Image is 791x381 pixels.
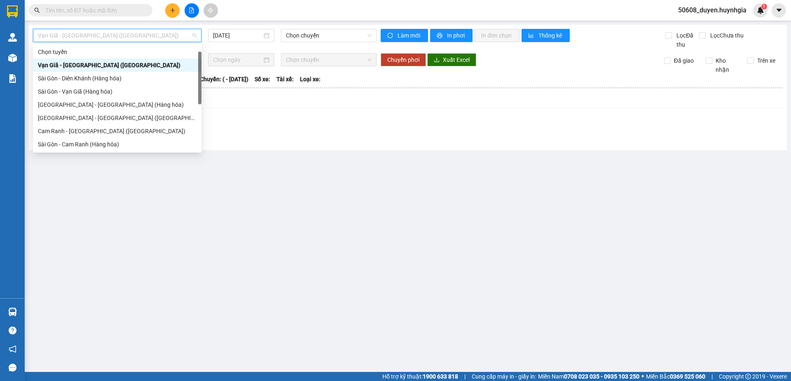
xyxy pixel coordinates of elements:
div: Chọn tuyến [33,45,201,59]
div: Sài Gòn - Vạn Giã (Hàng hóa) [33,85,201,98]
span: Vạn Giã - Sài Gòn (Hàng hóa) [38,29,197,42]
span: notification [9,345,16,353]
span: Lọc Đã thu [673,31,699,49]
span: Chọn chuyến [286,29,372,42]
span: Thống kê [538,31,563,40]
span: | [711,372,713,381]
img: warehouse-icon [8,54,17,62]
button: plus [165,3,180,18]
div: Ninh Hòa - Sài Gòn (Hàng hóa) [33,98,201,111]
span: sync [387,33,394,39]
strong: 0369 525 060 [670,373,705,380]
input: Tìm tên, số ĐT hoặc mã đơn [45,6,143,15]
div: Vạn Giã - [GEOGRAPHIC_DATA] ([GEOGRAPHIC_DATA]) [38,61,197,70]
span: 50608_duyen.huynhgia [672,5,753,15]
span: Loại xe: [300,75,321,84]
div: Vạn Giã - Sài Gòn (Hàng hóa) [33,59,201,72]
strong: 0708 023 035 - 0935 103 250 [564,373,639,380]
div: Cam Ranh - [GEOGRAPHIC_DATA] ([GEOGRAPHIC_DATA]) [38,127,197,136]
span: Trên xe [754,56,779,65]
span: Cung cấp máy in - giấy in: [472,372,536,381]
span: question-circle [9,327,16,334]
span: Chuyến: ( - [DATE]) [200,75,248,84]
div: [GEOGRAPHIC_DATA] - [GEOGRAPHIC_DATA] (Hàng hóa) [38,100,197,109]
div: Sài Gòn - Cam Ranh (Hàng hóa) [38,140,197,149]
input: Chọn ngày [213,55,262,64]
span: plus [170,7,176,13]
span: Miền Nam [538,372,639,381]
button: downloadXuất Excel [427,53,476,66]
button: In đơn chọn [475,29,520,42]
span: Kho nhận [712,56,741,74]
span: bar-chart [528,33,535,39]
span: Lọc Chưa thu [707,31,745,40]
input: 13/09/2025 [213,31,262,40]
img: logo-vxr [7,5,18,18]
span: copyright [745,374,751,379]
button: bar-chartThống kê [522,29,570,42]
span: Chọn chuyến [286,54,372,66]
div: Sài Gòn - Vạn Giã (Hàng hóa) [38,87,197,96]
span: Đã giao [671,56,697,65]
span: file-add [189,7,194,13]
span: | [464,372,466,381]
span: 1 [763,4,765,9]
div: Sài Gòn - Diên Khánh (Hàng hóa) [38,74,197,83]
sup: 1 [761,4,767,9]
span: In phơi [447,31,466,40]
span: Miền Bắc [646,372,705,381]
button: caret-down [772,3,786,18]
img: warehouse-icon [8,33,17,42]
span: Tài xế: [276,75,294,84]
img: solution-icon [8,74,17,83]
span: ⚪️ [641,375,644,378]
button: aim [204,3,218,18]
span: Làm mới [398,31,421,40]
div: Sài Gòn - Cam Ranh (Hàng hóa) [33,138,201,151]
span: printer [437,33,444,39]
button: syncLàm mới [381,29,428,42]
button: file-add [185,3,199,18]
div: Sài Gòn - Diên Khánh (Hàng hóa) [33,72,201,85]
span: message [9,364,16,372]
div: Cam Ranh - Sài Gòn (Hàng Hóa) [33,125,201,138]
button: printerIn phơi [430,29,473,42]
strong: 1900 633 818 [423,373,458,380]
img: icon-new-feature [757,7,764,14]
div: Sài Gòn - Ninh Hòa (Hàng hóa) [33,111,201,125]
span: aim [208,7,213,13]
span: caret-down [775,7,783,14]
span: Hỗ trợ kỹ thuật: [382,372,458,381]
button: Chuyển phơi [381,53,426,66]
div: [GEOGRAPHIC_DATA] - [GEOGRAPHIC_DATA] ([GEOGRAPHIC_DATA]) [38,113,197,122]
span: Số xe: [255,75,270,84]
img: warehouse-icon [8,308,17,316]
div: Chọn tuyến [38,47,197,56]
span: search [34,7,40,13]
